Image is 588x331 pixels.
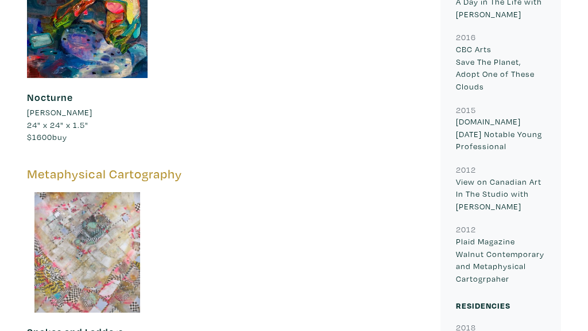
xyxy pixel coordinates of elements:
small: 2012 [456,164,476,175]
a: [PERSON_NAME] [27,106,148,119]
small: 2016 [456,32,476,42]
h5: Metaphysical Cartography [27,166,423,182]
p: [DOMAIN_NAME] [DATE] Notable Young Professional [456,115,546,153]
span: buy [27,131,67,142]
li: [PERSON_NAME] [27,106,92,119]
small: 2015 [456,104,476,115]
span: 24" x 24" x 1.5" [27,119,88,130]
span: $1600 [27,131,52,142]
p: CBC Arts Save The Planet, Adopt One of These Clouds [456,43,546,92]
p: Plaid Magazine Walnut Contemporary and Metaphysical Cartogrpaher [456,235,546,285]
small: 2012 [456,224,476,235]
small: Residencies [456,300,510,311]
p: View on Canadian Art In The Studio with [PERSON_NAME] [456,176,546,213]
a: Nocturne [27,91,73,104]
